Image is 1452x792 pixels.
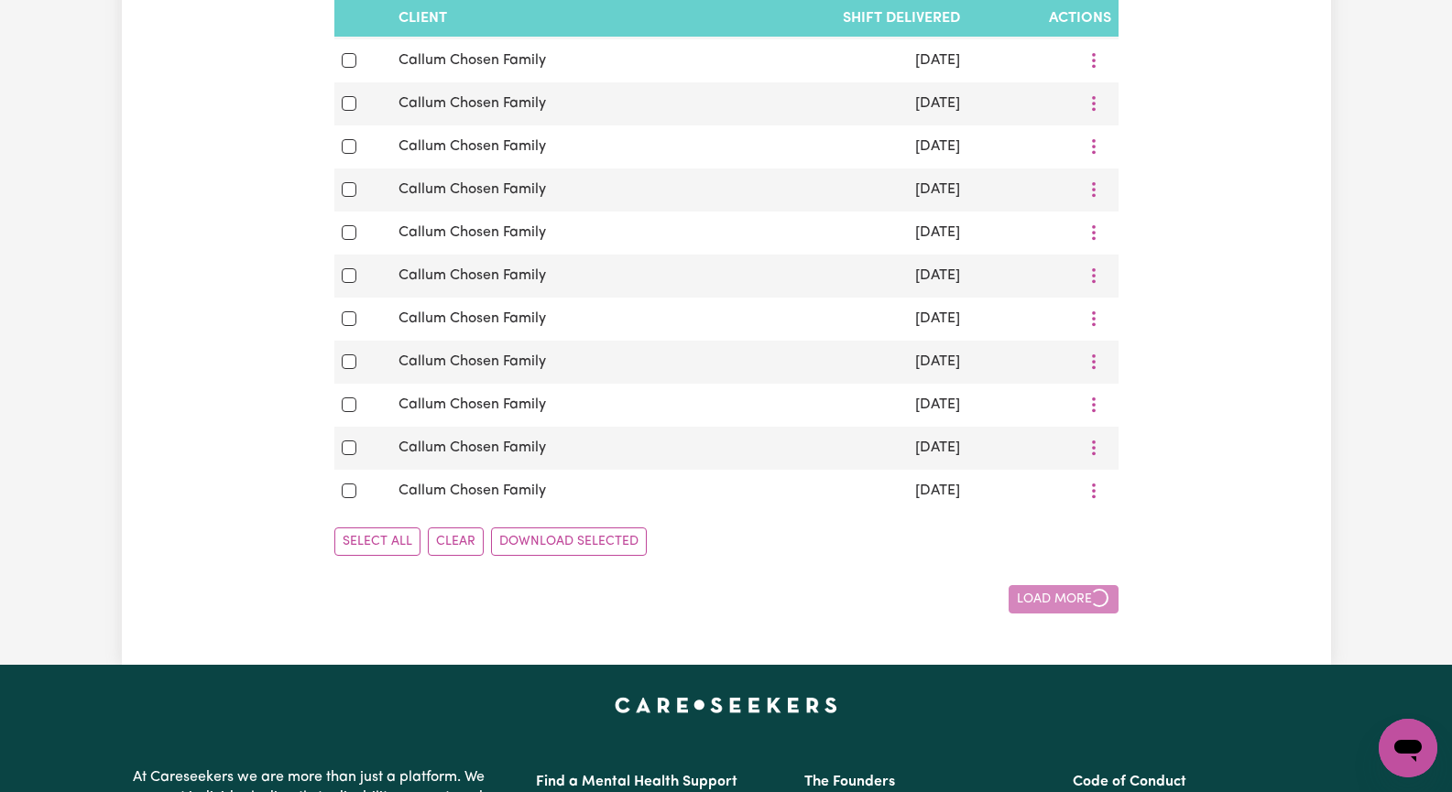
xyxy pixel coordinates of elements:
span: Callum Chosen Family [398,311,546,326]
td: [DATE] [709,168,967,212]
span: Callum Chosen Family [398,397,546,412]
td: [DATE] [709,255,967,298]
span: Callum Chosen Family [398,440,546,455]
td: [DATE] [709,298,967,341]
span: Callum Chosen Family [398,96,546,111]
button: More options [1076,90,1111,118]
button: More options [1076,176,1111,204]
button: More options [1076,348,1111,376]
td: [DATE] [709,39,967,82]
a: Careseekers home page [615,698,837,712]
button: More options [1076,219,1111,247]
button: More options [1076,477,1111,505]
button: Clear [428,527,484,556]
a: Code of Conduct [1073,775,1186,789]
button: Select All [334,527,420,556]
a: The Founders [804,775,895,789]
span: Callum Chosen Family [398,53,546,68]
button: More options [1076,391,1111,419]
td: [DATE] [709,125,967,168]
button: More options [1076,133,1111,161]
span: Callum Chosen Family [398,139,546,154]
span: Callum Chosen Family [398,268,546,283]
td: [DATE] [709,341,967,384]
span: Callum Chosen Family [398,225,546,240]
button: More options [1076,434,1111,462]
td: [DATE] [709,427,967,470]
iframe: Button to launch messaging window [1379,719,1437,777]
button: More options [1076,262,1111,290]
td: [DATE] [709,384,967,427]
span: Callum Chosen Family [398,483,546,498]
button: Download Selected [491,527,647,556]
span: Callum Chosen Family [398,354,546,369]
td: [DATE] [709,470,967,513]
td: [DATE] [709,82,967,125]
button: More options [1076,305,1111,333]
td: [DATE] [709,212,967,255]
span: Callum Chosen Family [398,182,546,197]
span: Client [398,11,447,26]
button: More options [1076,47,1111,75]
